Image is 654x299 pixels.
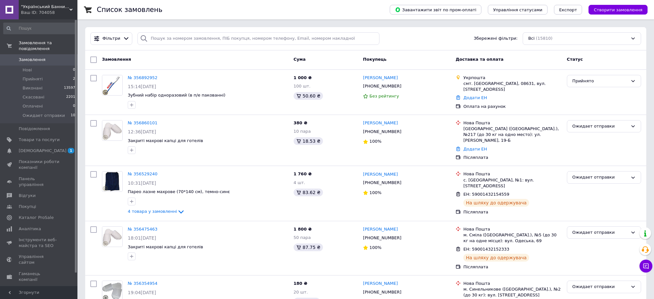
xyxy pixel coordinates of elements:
span: 20 шт. [294,290,308,294]
span: 10:31[DATE] [128,180,156,186]
span: 380 ₴ [294,120,307,125]
a: № 356529240 [128,171,157,176]
span: Панель управління [19,176,60,188]
div: Ожидает отправки [572,229,628,236]
a: № 356354954 [128,281,157,286]
input: Пошук [3,23,76,34]
span: 0 [73,103,75,109]
span: Повідомлення [19,126,50,132]
a: Фото товару [102,75,123,96]
div: Нова Пошта [463,120,562,126]
span: Cума [294,57,306,62]
div: Нова Пошта [463,281,562,286]
div: Нова Пошта [463,226,562,232]
div: с. [GEOGRAPHIC_DATA], №1: вул. [STREET_ADDRESS] [463,177,562,189]
span: 10 [71,113,75,119]
div: Післяплата [463,155,562,160]
span: 15:14[DATE] [128,84,156,89]
div: Післяплата [463,264,562,270]
div: м. Сміла ([GEOGRAPHIC_DATA].), №5 (до 30 кг на одне місце): вул. Одеська, 69 [463,232,562,244]
span: (15810) [536,36,553,41]
span: [PHONE_NUMBER] [363,84,401,88]
div: м. Синельникове ([GEOGRAPHIC_DATA].), №2 (до 30 кг): вул. [STREET_ADDRESS] [463,286,562,298]
span: Доставка та оплата [456,57,503,62]
img: Фото товару [102,227,122,247]
a: 4 товара у замовленні [128,209,185,214]
span: Скасовані [23,94,45,100]
span: Ожидает отправки [23,113,65,119]
span: 2 [73,76,75,82]
a: Зубний набір одноразовий (в п/е пакованні) [128,93,226,98]
img: Фото товару [102,120,122,140]
span: Відгуки [19,193,35,199]
a: Фото товару [102,120,123,141]
span: Замовлення та повідомлення [19,40,77,52]
div: Післяплата [463,209,562,215]
div: смт. [GEOGRAPHIC_DATA], 08631, вул. [STREET_ADDRESS] [463,81,562,92]
span: Каталог ProSale [19,215,54,221]
div: Оплата на рахунок [463,104,562,109]
span: 180 ₴ [294,281,307,286]
span: [PHONE_NUMBER] [363,290,401,294]
span: 4 товара у замовленні [128,209,177,214]
h1: Список замовлень [97,6,162,14]
a: № 356860101 [128,120,157,125]
span: 1 000 ₴ [294,75,312,80]
span: Замовлення [19,57,45,63]
div: Ваш ID: 704058 [21,10,77,15]
span: 1 800 ₴ [294,227,312,232]
span: 50 пара [294,235,311,240]
a: Закриті махрові капці для готелів [128,138,203,143]
div: 50.60 ₴ [294,92,323,100]
a: [PERSON_NAME] [363,226,398,232]
span: [PHONE_NUMBER] [363,235,401,240]
span: Показники роботи компанії [19,159,60,170]
span: [DEMOGRAPHIC_DATA] [19,148,66,154]
span: 100% [369,139,381,144]
a: Фото товару [102,226,123,247]
span: 1 [68,148,74,153]
a: Фото товару [102,171,123,192]
div: Нова Пошта [463,171,562,177]
span: Покупець [363,57,387,62]
button: Чат з покупцем [639,260,652,273]
span: Парео лазне махрове (70*140 см), темно-синє [128,189,230,194]
div: Укрпошта [463,75,562,81]
input: Пошук за номером замовлення, ПІБ покупця, номером телефону, Email, номером накладної [137,32,379,45]
div: На шляху до одержувача [463,254,529,262]
span: 0 [73,67,75,73]
div: Прийнято [572,78,628,85]
span: Експорт [559,7,577,12]
button: Управління статусами [488,5,548,15]
span: Аналітика [19,226,41,232]
img: Фото товару [102,75,122,95]
div: [GEOGRAPHIC_DATA] ([GEOGRAPHIC_DATA].), №217 (до 30 кг на одно место): ул. [PERSON_NAME], 19-Б [463,126,562,144]
a: Створити замовлення [582,7,648,12]
a: Додати ЕН [463,147,487,151]
span: 12:36[DATE] [128,129,156,134]
span: Управління сайтом [19,254,60,265]
span: 10 пара [294,129,311,134]
span: Виконані [23,85,43,91]
span: 19:04[DATE] [128,290,156,295]
span: 100% [369,245,381,250]
a: Закриті махрові капці для готелів [128,244,203,249]
span: 100% [369,190,381,195]
div: 87.75 ₴ [294,243,323,251]
div: На шляху до одержувача [463,199,529,207]
a: № 356892952 [128,75,157,80]
span: Фільтри [103,36,120,42]
a: [PERSON_NAME] [363,120,398,126]
a: № 356475463 [128,227,157,232]
span: Гаманець компанії [19,271,60,283]
span: Статус [567,57,583,62]
span: [PHONE_NUMBER] [363,129,401,134]
span: Оплачені [23,103,43,109]
span: 100 шт. [294,84,311,88]
button: Експорт [554,5,582,15]
span: 1 760 ₴ [294,171,312,176]
span: Завантажити звіт по пром-оплаті [395,7,476,13]
span: ЕН: 59001432152333 [463,247,509,252]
